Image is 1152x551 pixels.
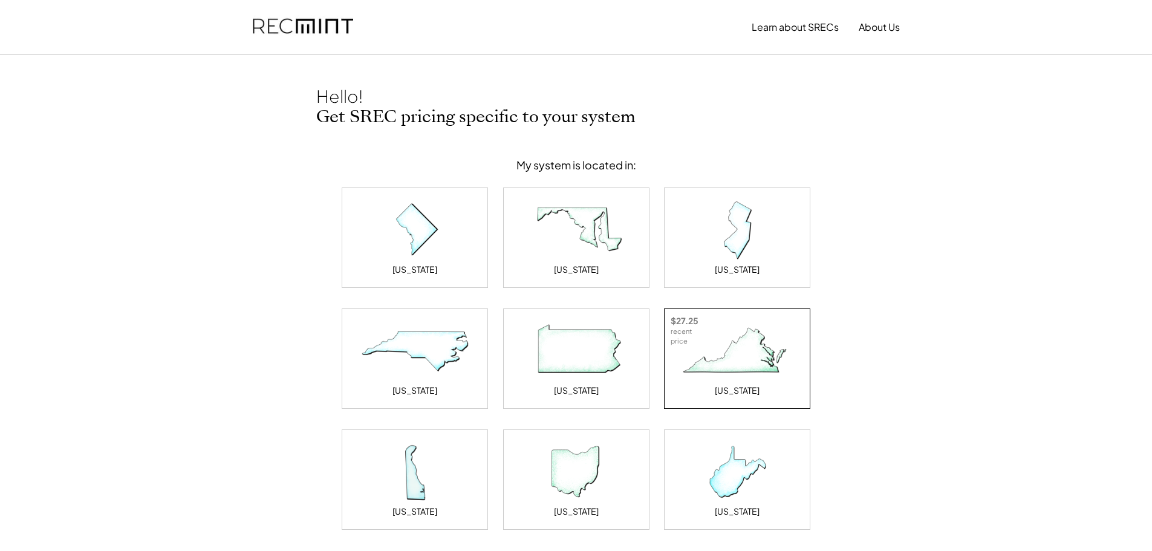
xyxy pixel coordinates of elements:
img: New Jersey [677,200,798,261]
h2: Get SREC pricing specific to your system [316,107,836,128]
div: [US_STATE] [554,506,599,518]
img: District of Columbia [354,200,475,261]
div: [US_STATE] [392,385,437,397]
div: [US_STATE] [715,506,760,518]
img: North Carolina [354,321,475,382]
img: recmint-logotype%403x.png [253,7,353,48]
div: [US_STATE] [554,385,599,397]
img: Virginia [677,321,798,382]
button: Learn about SRECs [752,15,839,39]
div: [US_STATE] [715,385,760,397]
div: [US_STATE] [554,264,599,276]
img: West Virginia [677,442,798,503]
div: [US_STATE] [715,264,760,276]
div: [US_STATE] [392,506,437,518]
img: Ohio [516,442,637,503]
img: Pennsylvania [516,321,637,382]
div: My system is located in: [516,158,636,172]
button: About Us [859,15,900,39]
div: [US_STATE] [392,264,437,276]
img: Delaware [354,442,475,503]
img: Maryland [516,200,637,261]
div: Hello! [316,85,437,107]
